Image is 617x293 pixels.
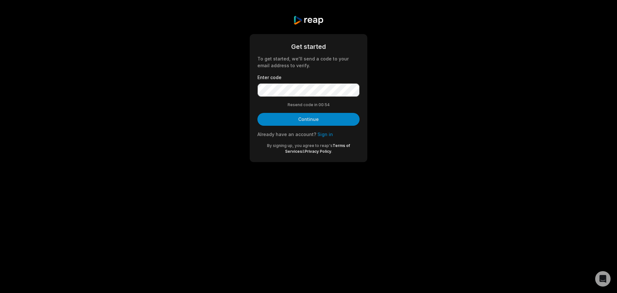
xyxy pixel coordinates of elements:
[257,55,360,69] div: To get started, we'll send a code to your email address to verify.
[285,143,350,154] a: Terms of Services
[267,143,333,148] span: By signing up, you agree to reap's
[257,102,360,108] div: Resend code in 00:
[257,42,360,51] div: Get started
[293,15,324,25] img: reap
[595,271,611,287] div: Open Intercom Messenger
[325,102,330,108] span: 54
[317,132,333,137] a: Sign in
[302,149,305,154] span: &
[305,149,331,154] a: Privacy Policy
[257,74,360,81] label: Enter code
[257,113,360,126] button: Continue
[331,149,332,154] span: .
[257,132,316,137] span: Already have an account?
